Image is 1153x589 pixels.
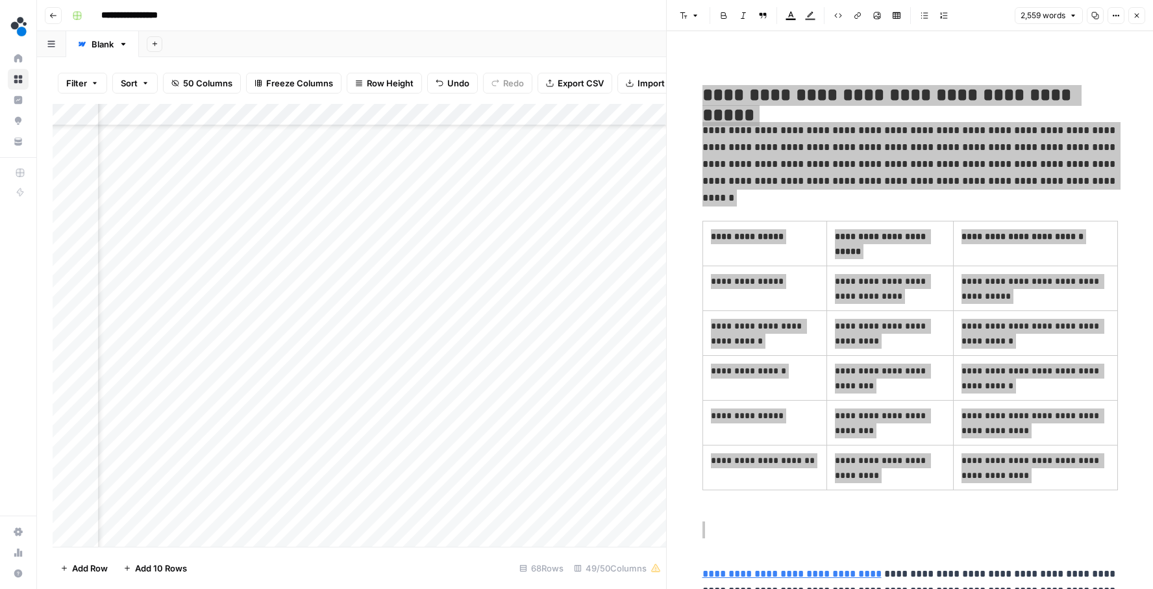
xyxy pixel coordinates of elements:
[558,77,604,90] span: Export CSV
[483,73,532,94] button: Redo
[135,562,187,575] span: Add 10 Rows
[538,73,612,94] button: Export CSV
[246,73,341,94] button: Freeze Columns
[8,521,29,542] a: Settings
[8,15,31,38] img: spot.ai Logo
[8,90,29,110] a: Insights
[1015,7,1083,24] button: 2,559 words
[112,73,158,94] button: Sort
[367,77,414,90] span: Row Height
[427,73,478,94] button: Undo
[8,131,29,152] a: Your Data
[503,77,524,90] span: Redo
[92,38,114,51] div: Blank
[66,31,139,57] a: Blank
[347,73,422,94] button: Row Height
[183,77,232,90] span: 50 Columns
[266,77,333,90] span: Freeze Columns
[66,77,87,90] span: Filter
[8,542,29,563] a: Usage
[53,558,116,579] button: Add Row
[8,48,29,69] a: Home
[514,558,569,579] div: 68 Rows
[447,77,469,90] span: Undo
[72,562,108,575] span: Add Row
[116,558,195,579] button: Add 10 Rows
[8,563,29,584] button: Help + Support
[58,73,107,94] button: Filter
[8,110,29,131] a: Opportunities
[617,73,693,94] button: Import CSV
[569,558,666,579] div: 49/50 Columns
[8,69,29,90] a: Browse
[1021,10,1065,21] span: 2,559 words
[121,77,138,90] span: Sort
[8,10,29,43] button: Workspace: spot.ai
[638,77,684,90] span: Import CSV
[163,73,241,94] button: 50 Columns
